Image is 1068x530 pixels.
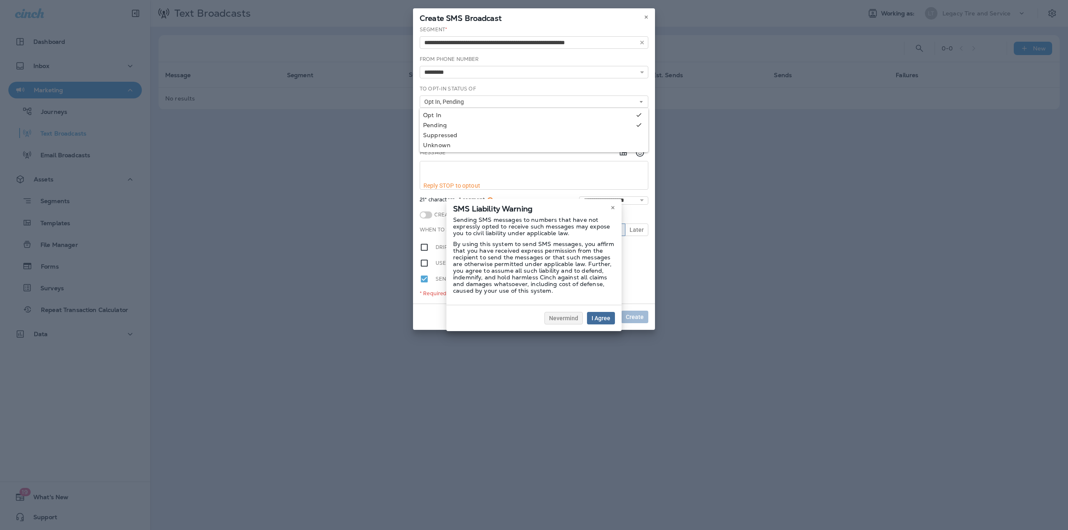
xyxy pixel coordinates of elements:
[592,315,610,321] span: I Agree
[453,216,615,236] p: Sending SMS messages to numbers that have not expressly opted to receive such messages may expose...
[544,312,583,324] button: Nevermind
[446,199,622,216] div: SMS Liability Warning
[587,312,615,324] button: I Agree
[453,241,615,294] p: By using this system to send SMS messages, you affirm that you have received express permission f...
[549,315,578,321] span: Nevermind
